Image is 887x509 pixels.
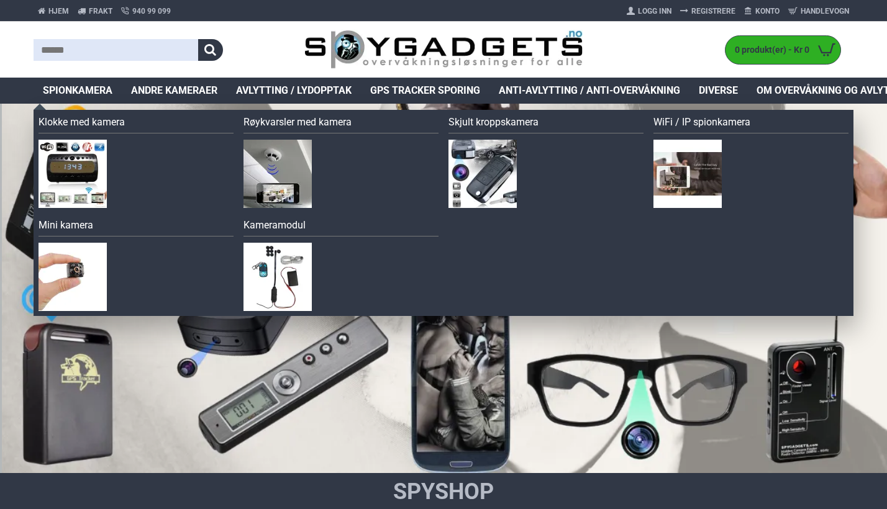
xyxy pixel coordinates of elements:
[48,6,69,17] span: Hjem
[653,140,722,208] img: WiFi / IP spionkamera
[39,115,234,133] a: Klokke med kamera
[726,36,840,64] a: 0 produkt(er) - Kr 0
[699,83,738,98] span: Diverse
[132,6,171,17] span: 940 99 099
[304,30,583,70] img: SpyGadgets.no
[39,218,234,236] a: Mini kamera
[676,1,740,21] a: Registrere
[122,78,227,104] a: Andre kameraer
[622,1,676,21] a: Logg Inn
[243,243,312,311] img: Kameramodul
[653,115,848,133] a: WiFi / IP spionkamera
[43,83,112,98] span: Spionkamera
[227,78,361,104] a: Avlytting / Lydopptak
[689,78,747,104] a: Diverse
[243,140,312,208] img: Røykvarsler med kamera
[755,6,780,17] span: Konto
[448,115,644,133] a: Skjult kroppskamera
[39,243,107,311] img: Mini kamera
[638,6,671,17] span: Logg Inn
[370,83,480,98] span: GPS Tracker Sporing
[131,476,756,507] h1: SpyShop
[131,83,217,98] span: Andre kameraer
[499,83,680,98] span: Anti-avlytting / Anti-overvåkning
[361,78,489,104] a: GPS Tracker Sporing
[801,6,849,17] span: Handlevogn
[489,78,689,104] a: Anti-avlytting / Anti-overvåkning
[784,1,853,21] a: Handlevogn
[236,83,352,98] span: Avlytting / Lydopptak
[243,115,439,133] a: Røykvarsler med kamera
[740,1,784,21] a: Konto
[34,78,122,104] a: Spionkamera
[448,140,517,208] img: Skjult kroppskamera
[89,6,112,17] span: Frakt
[39,140,107,208] img: Klokke med kamera
[243,218,439,236] a: Kameramodul
[726,43,812,56] span: 0 produkt(er) - Kr 0
[691,6,735,17] span: Registrere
